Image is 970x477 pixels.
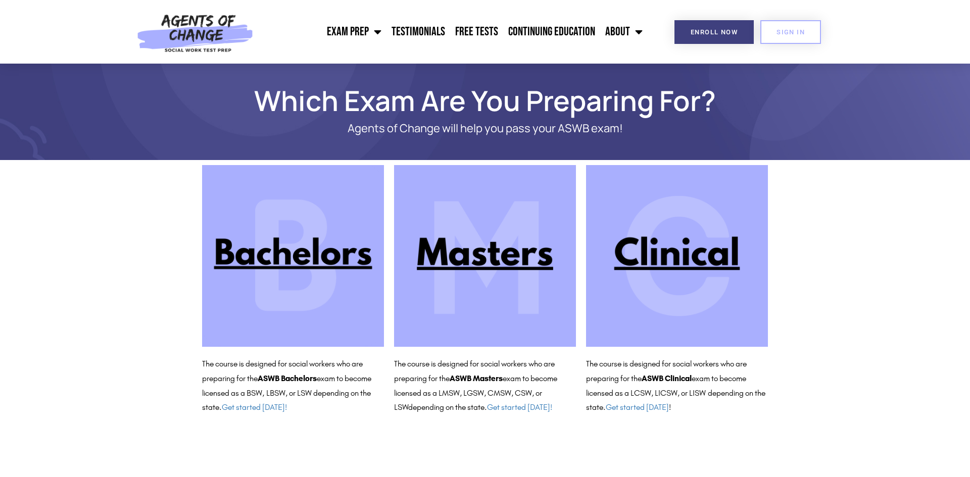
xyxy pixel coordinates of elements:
span: depending on the state. [408,402,552,412]
a: Get started [DATE]! [222,402,287,412]
span: . ! [603,402,671,412]
a: Get started [DATE] [606,402,669,412]
p: The course is designed for social workers who are preparing for the exam to become licensed as a ... [394,357,576,415]
span: Enroll Now [691,29,738,35]
a: Exam Prep [322,19,386,44]
p: The course is designed for social workers who are preparing for the exam to become licensed as a ... [202,357,384,415]
b: ASWB Bachelors [258,374,317,383]
a: SIGN IN [760,20,821,44]
b: ASWB Masters [450,374,503,383]
a: Testimonials [386,19,450,44]
h1: Which Exam Are You Preparing For? [197,89,773,112]
nav: Menu [259,19,648,44]
a: Enroll Now [674,20,754,44]
a: Free Tests [450,19,503,44]
p: The course is designed for social workers who are preparing for the exam to become licensed as a ... [586,357,768,415]
span: SIGN IN [777,29,805,35]
b: ASWB Clinical [642,374,692,383]
a: Get started [DATE]! [487,402,552,412]
a: About [600,19,648,44]
a: Continuing Education [503,19,600,44]
p: Agents of Change will help you pass your ASWB exam! [237,122,733,135]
